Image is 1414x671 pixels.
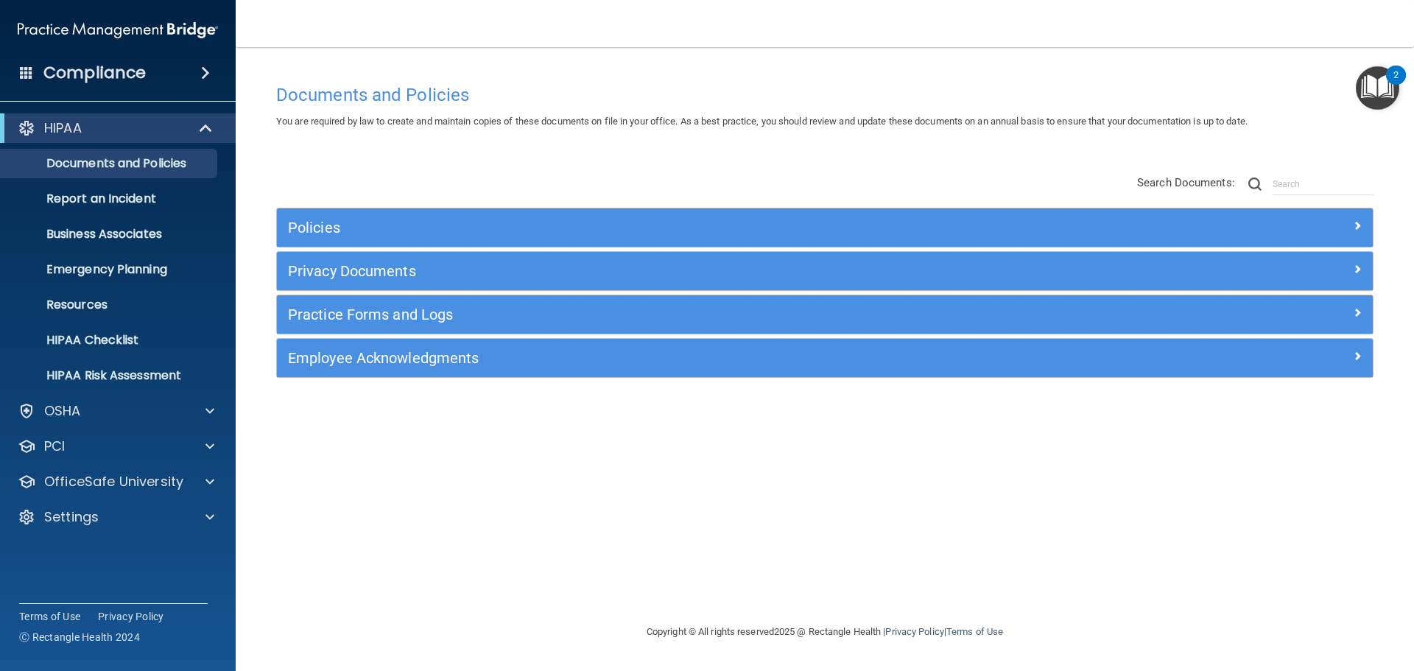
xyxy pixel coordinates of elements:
[18,508,214,526] a: Settings
[98,609,164,624] a: Privacy Policy
[10,298,211,312] p: Resources
[288,306,1088,323] h5: Practice Forms and Logs
[885,626,943,637] a: Privacy Policy
[18,438,214,455] a: PCI
[19,630,140,644] span: Ⓒ Rectangle Health 2024
[288,346,1362,370] a: Employee Acknowledgments
[10,333,211,348] p: HIPAA Checklist
[288,259,1362,283] a: Privacy Documents
[44,119,82,137] p: HIPAA
[288,263,1088,279] h5: Privacy Documents
[288,219,1088,236] h5: Policies
[10,368,211,383] p: HIPAA Risk Assessment
[1356,66,1399,110] button: Open Resource Center, 2 new notifications
[18,402,214,420] a: OSHA
[18,473,214,491] a: OfficeSafe University
[10,227,211,242] p: Business Associates
[288,303,1362,326] a: Practice Forms and Logs
[10,262,211,277] p: Emergency Planning
[1393,75,1399,94] div: 2
[288,216,1362,239] a: Policies
[10,156,211,171] p: Documents and Policies
[44,438,65,455] p: PCI
[1248,178,1262,191] img: ic-search.3b580494.png
[10,192,211,206] p: Report an Incident
[18,15,218,45] img: PMB logo
[44,508,99,526] p: Settings
[43,63,146,83] h4: Compliance
[44,473,183,491] p: OfficeSafe University
[19,609,80,624] a: Terms of Use
[1273,173,1373,195] input: Search
[946,626,1003,637] a: Terms of Use
[18,119,214,137] a: HIPAA
[1159,566,1396,625] iframe: Drift Widget Chat Controller
[1137,176,1235,189] span: Search Documents:
[276,85,1373,105] h4: Documents and Policies
[556,608,1094,656] div: Copyright © All rights reserved 2025 @ Rectangle Health | |
[288,350,1088,366] h5: Employee Acknowledgments
[44,402,81,420] p: OSHA
[276,116,1248,127] span: You are required by law to create and maintain copies of these documents on file in your office. ...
